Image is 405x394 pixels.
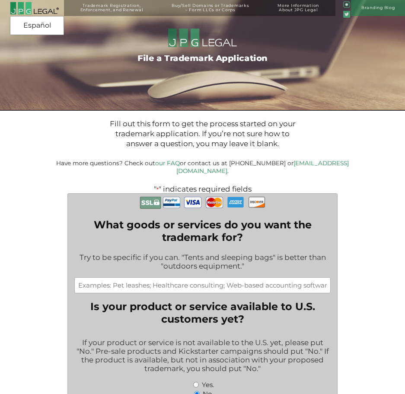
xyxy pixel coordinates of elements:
[206,194,223,211] img: MasterCard
[140,194,161,211] img: Secure Payment with SSL
[343,1,350,8] img: glyph-logo_May2016-green3-90.png
[265,3,331,19] a: More InformationAbout JPG Legal
[227,194,244,211] img: AmEx
[53,185,352,193] p: " " indicates required fields
[13,18,61,33] a: Español
[105,119,300,149] p: Fill out this form to get the process started on your trademark application. If you’re not sure h...
[155,160,180,167] a: our FAQ
[74,333,330,380] div: If your product or service is not available to the U.S. yet, please put "No." Pre-sale products a...
[74,218,330,243] label: What goods or services do you want the trademark for?
[184,194,201,211] img: Visa
[343,11,350,18] img: Twitter_Social_Icon_Rounded_Square_Color-mid-green3-90.png
[159,3,261,19] a: Buy/Sell Domains or Trademarks– Form LLCs or Corps
[74,247,330,277] div: Try to be specific if you can. "Tents and sleeping bags" is better than "outdoors equipment."
[74,300,330,325] legend: Is your product or service available to U.S. customers yet?
[248,194,265,210] img: Discover
[74,277,330,293] input: Examples: Pet leashes; Healthcare consulting; Web-based accounting software
[163,194,180,211] img: PayPal
[56,160,349,174] small: Have more questions? Check out or contact us at [PHONE_NUMBER] or .
[202,381,214,389] label: Yes.
[10,2,58,15] img: 2016-logo-black-letters-3-r.png
[176,160,349,174] a: [EMAIL_ADDRESS][DOMAIN_NAME]
[68,3,155,19] a: Trademark Registration,Enforcement, and Renewal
